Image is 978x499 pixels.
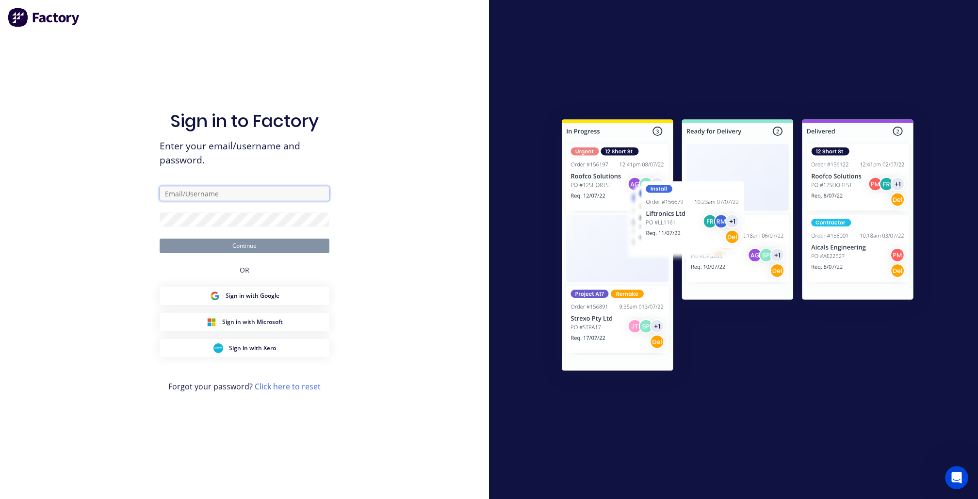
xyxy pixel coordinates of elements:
span: Sign in with Microsoft [222,318,283,326]
img: Google Sign in [210,291,220,301]
h1: Sign in to Factory [170,111,319,131]
iframe: Intercom live chat [945,466,968,489]
span: Enter your email/username and password. [160,139,329,167]
span: Sign in with Google [226,291,279,300]
button: go back [6,4,25,22]
span: Sign in with Xero [229,344,276,353]
a: Click here to reset [255,381,321,392]
button: Continue [160,239,329,253]
span: Forgot your password? [168,381,321,392]
button: Microsoft Sign inSign in with Microsoft [160,313,329,331]
img: Sign in [540,100,935,394]
button: Google Sign inSign in with Google [160,287,329,305]
button: Xero Sign inSign in with Xero [160,339,329,357]
div: OR [240,253,249,287]
img: Microsoft Sign in [207,317,216,327]
input: Email/Username [160,186,329,201]
div: Close [170,4,188,22]
img: Factory [8,8,81,27]
img: Xero Sign in [213,343,223,353]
